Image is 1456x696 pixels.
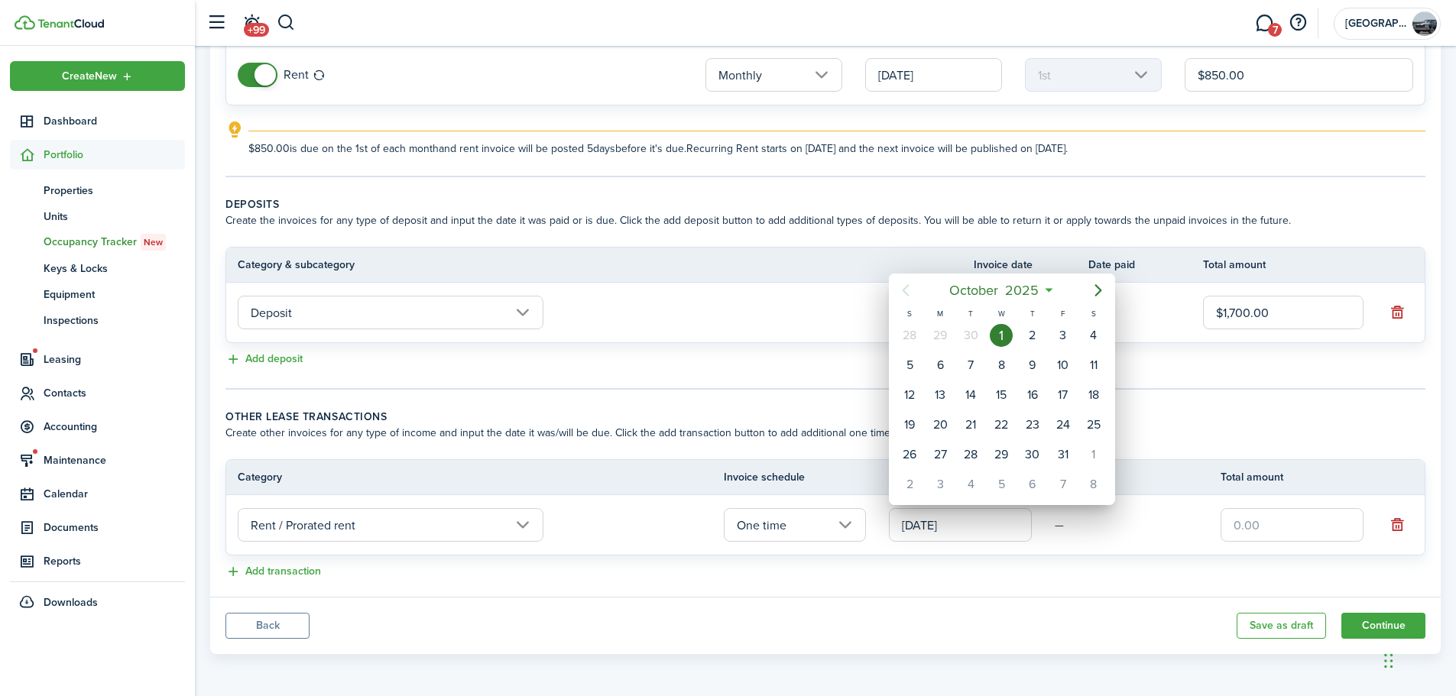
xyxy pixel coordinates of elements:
div: T [1017,307,1048,320]
div: Wednesday, November 5, 2025 [991,473,1013,496]
div: Tuesday, October 14, 2025 [960,384,983,406]
span: 2025 [1002,277,1043,304]
div: Thursday, October 16, 2025 [1021,384,1044,406]
div: Thursday, October 2, 2025 [1021,324,1044,347]
div: Sunday, November 2, 2025 [898,473,921,496]
mbsc-button: October2025 [940,277,1049,304]
div: Monday, October 6, 2025 [929,354,952,377]
div: W [987,307,1017,320]
div: Thursday, November 6, 2025 [1021,473,1044,496]
div: Sunday, October 12, 2025 [898,384,921,406]
div: M [926,307,956,320]
div: Thursday, October 30, 2025 [1021,443,1044,466]
div: Saturday, October 4, 2025 [1082,324,1105,347]
div: Wednesday, October 1, 2025 [991,324,1013,347]
div: Monday, October 13, 2025 [929,384,952,406]
div: Tuesday, September 30, 2025 [960,324,983,347]
div: Saturday, October 11, 2025 [1082,354,1105,377]
div: Thursday, October 23, 2025 [1021,413,1044,436]
div: Wednesday, October 29, 2025 [991,443,1013,466]
div: Wednesday, October 8, 2025 [991,354,1013,377]
div: Sunday, October 19, 2025 [898,413,921,436]
div: Tuesday, October 28, 2025 [960,443,983,466]
div: Monday, November 3, 2025 [929,473,952,496]
div: F [1048,307,1078,320]
div: Sunday, October 5, 2025 [898,354,921,377]
div: Tuesday, October 21, 2025 [960,413,983,436]
div: Wednesday, October 15, 2025 [991,384,1013,406]
div: Saturday, October 18, 2025 [1082,384,1105,406]
div: Friday, October 17, 2025 [1052,384,1075,406]
div: Friday, October 31, 2025 [1052,443,1075,466]
mbsc-button: Previous page [890,275,921,306]
span: October [946,277,1002,304]
div: Friday, November 7, 2025 [1052,473,1075,496]
div: Tuesday, October 7, 2025 [960,354,983,377]
div: Saturday, November 1, 2025 [1082,443,1105,466]
div: Sunday, October 26, 2025 [898,443,921,466]
mbsc-button: Next page [1083,275,1114,306]
div: Monday, October 27, 2025 [929,443,952,466]
div: Friday, October 24, 2025 [1052,413,1075,436]
div: Sunday, September 28, 2025 [898,324,921,347]
div: Saturday, October 25, 2025 [1082,413,1105,436]
div: Thursday, October 9, 2025 [1021,354,1044,377]
div: T [956,307,987,320]
div: S [1078,307,1109,320]
div: Wednesday, October 22, 2025 [991,413,1013,436]
div: Tuesday, November 4, 2025 [960,473,983,496]
div: Monday, October 20, 2025 [929,413,952,436]
div: Friday, October 3, 2025 [1052,324,1075,347]
div: S [894,307,925,320]
div: Saturday, November 8, 2025 [1082,473,1105,496]
div: Monday, September 29, 2025 [929,324,952,347]
div: Friday, October 10, 2025 [1052,354,1075,377]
